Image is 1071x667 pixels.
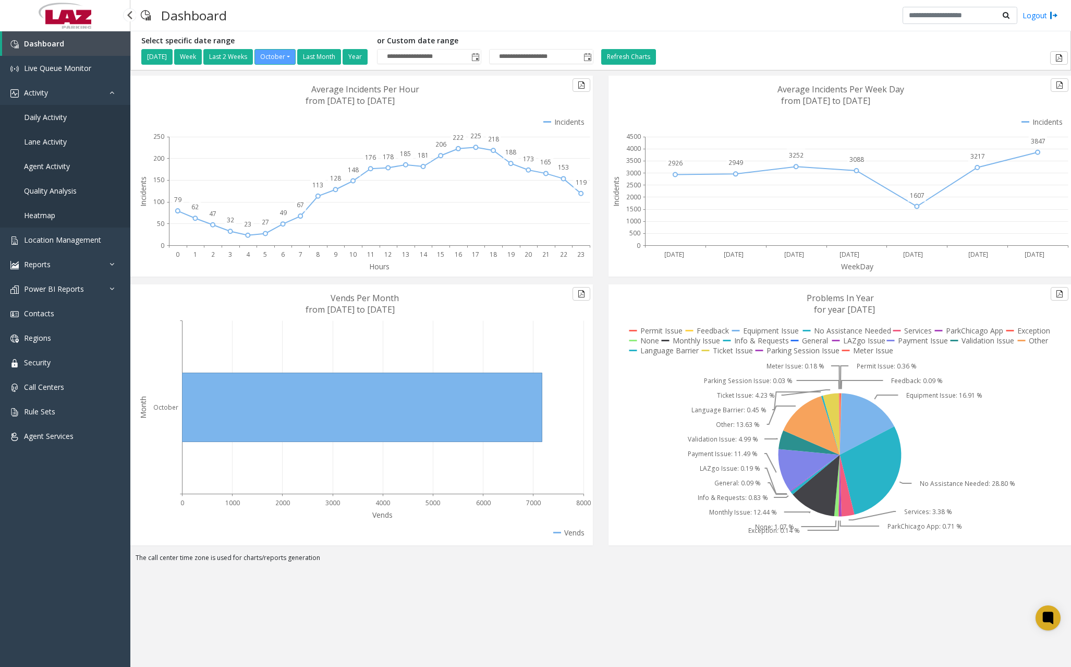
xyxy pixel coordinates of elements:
[141,37,369,45] h5: Select specific date range
[849,155,864,164] text: 3088
[626,181,641,189] text: 2500
[688,449,758,458] text: Payment Issue: 11.49 %
[576,178,587,187] text: 119
[841,261,874,271] text: WeekDay
[24,137,67,147] span: Lane Activity
[784,250,804,259] text: [DATE]
[714,479,761,487] text: General: 0.09 %
[24,358,51,367] span: Security
[668,159,683,168] text: 2926
[766,362,824,371] text: Meter Issue: 0.18 %
[698,493,768,502] text: Info & Requests: 0.83 %
[244,220,251,229] text: 23
[573,287,590,301] button: Export to pdf
[349,250,357,259] text: 10
[402,250,409,259] text: 13
[312,181,323,189] text: 113
[10,261,19,269] img: 'icon'
[626,205,641,213] text: 1500
[472,250,479,259] text: 17
[383,152,394,161] text: 178
[24,235,101,245] span: Location Management
[717,391,775,400] text: Ticket Issue: 4.23 %
[10,384,19,392] img: 'icon'
[24,382,64,392] span: Call Centers
[225,498,240,507] text: 1000
[906,391,982,400] text: Equipment Issue: 16.91 %
[1050,10,1058,21] img: logout
[153,403,178,412] text: October
[153,175,164,184] text: 150
[626,193,641,201] text: 2000
[704,376,793,385] text: Parking Session Issue: 0.03 %
[425,498,440,507] text: 5000
[375,498,390,507] text: 4000
[316,250,320,259] text: 8
[24,186,77,196] span: Quality Analysis
[637,241,640,250] text: 0
[174,49,202,65] button: Week
[887,522,962,531] text: ParkChicago App: 0.71 %
[839,250,859,259] text: [DATE]
[10,335,19,343] img: 'icon'
[526,498,541,507] text: 7000
[558,163,569,172] text: 153
[2,31,130,56] a: Dashboard
[299,250,302,259] text: 7
[153,197,164,206] text: 100
[470,132,481,140] text: 225
[716,420,760,429] text: Other: 13.63 %
[540,158,551,166] text: 165
[254,49,296,65] button: October
[1025,250,1044,259] text: [DATE]
[141,49,173,65] button: [DATE]
[626,144,641,153] text: 4000
[246,250,250,259] text: 4
[157,219,164,228] text: 50
[10,89,19,98] img: 'icon'
[700,464,760,473] text: LAZgo Issue: 0.19 %
[384,250,392,259] text: 12
[1051,287,1068,301] button: Export to pdf
[24,88,48,98] span: Activity
[141,3,151,28] img: pageIcon
[203,49,253,65] button: Last 2 Weeks
[330,174,341,183] text: 128
[400,149,411,158] text: 185
[10,285,19,294] img: 'icon'
[453,133,464,142] text: 222
[311,84,419,95] text: Average Incidents Per Hour
[156,3,232,28] h3: Dashboard
[814,304,875,315] text: for year [DATE]
[435,140,446,149] text: 206
[10,359,19,367] img: 'icon'
[10,408,19,416] img: 'icon'
[728,158,743,167] text: 2949
[1031,137,1045,146] text: 3847
[24,259,51,269] span: Reports
[24,431,74,441] span: Agent Services
[180,498,184,507] text: 0
[789,151,804,160] text: 3252
[10,236,19,245] img: 'icon'
[688,435,758,444] text: Validation Issue: 4.99 %
[891,376,943,385] text: Feedback: 0.09 %
[24,63,91,73] span: Live Queue Monitor
[488,135,499,144] text: 218
[281,250,285,259] text: 6
[377,37,593,45] h5: or Custom date range
[525,250,532,259] text: 20
[279,208,287,217] text: 49
[24,161,70,171] span: Agent Activity
[174,195,181,204] text: 79
[24,39,64,49] span: Dashboard
[626,132,641,141] text: 4500
[228,250,232,259] text: 3
[10,310,19,318] img: 'icon'
[367,250,374,259] text: 11
[560,250,567,259] text: 22
[755,522,794,531] text: None: 1.07 %
[1050,51,1068,65] button: Export to pdf
[325,498,340,507] text: 3000
[263,250,267,259] text: 5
